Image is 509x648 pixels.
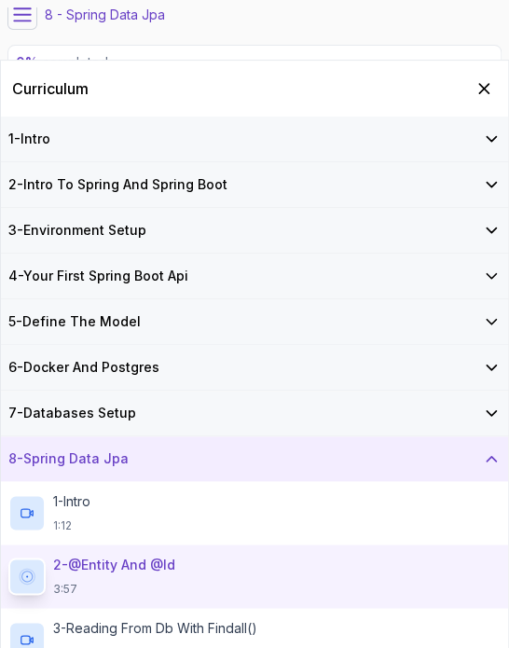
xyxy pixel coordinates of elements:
[8,267,188,285] h3: 4 - Your First Spring Boot Api
[8,312,141,331] h3: 5 - Define The Model
[8,492,501,533] button: 1-Intro1:12
[8,221,146,240] h3: 3 - Environment Setup
[1,208,508,253] button: 3-Environment Setup
[53,518,90,533] p: 1:12
[8,404,136,422] h3: 7 - Databases Setup
[8,358,159,377] h3: 6 - Docker And Postgres
[1,299,508,344] button: 5-Define The Model
[8,556,501,597] button: 2-@Entity And @Id3:57
[12,77,89,100] h2: Curriculum
[1,436,508,481] button: 8-Spring Data Jpa
[8,449,129,468] h3: 8 - Spring Data Jpa
[53,619,257,638] p: 3 - Reading From Db With Findall()
[45,6,165,24] p: 8 - Spring Data Jpa
[8,130,50,148] h3: 1 - Intro
[1,391,508,435] button: 7-Databases Setup
[53,582,175,597] p: 3:57
[8,175,227,194] h3: 2 - Intro To Spring And Spring Boot
[1,345,508,390] button: 6-Docker And Postgres
[1,117,508,161] button: 1-Intro
[1,254,508,298] button: 4-Your First Spring Boot Api
[1,162,508,207] button: 2-Intro To Spring And Spring Boot
[16,54,38,70] span: 0 %
[53,556,175,574] p: 2 - @Entity And @Id
[53,492,90,511] p: 1 - Intro
[16,54,108,70] span: completed
[471,76,497,102] button: Hide Curriculum for mobile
